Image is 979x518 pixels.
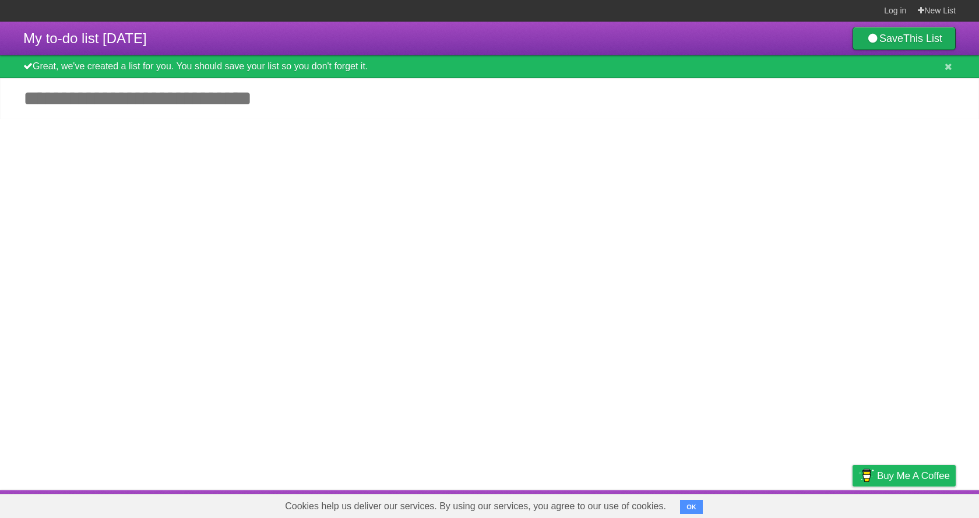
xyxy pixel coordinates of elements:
[736,493,783,515] a: Developers
[698,493,722,515] a: About
[798,493,823,515] a: Terms
[680,500,703,514] button: OK
[853,27,956,50] a: SaveThis List
[853,465,956,487] a: Buy me a coffee
[23,30,147,46] span: My to-do list [DATE]
[882,493,956,515] a: Suggest a feature
[273,495,678,518] span: Cookies help us deliver our services. By using our services, you agree to our use of cookies.
[903,33,942,44] b: This List
[837,493,868,515] a: Privacy
[858,466,874,485] img: Buy me a coffee
[877,466,950,486] span: Buy me a coffee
